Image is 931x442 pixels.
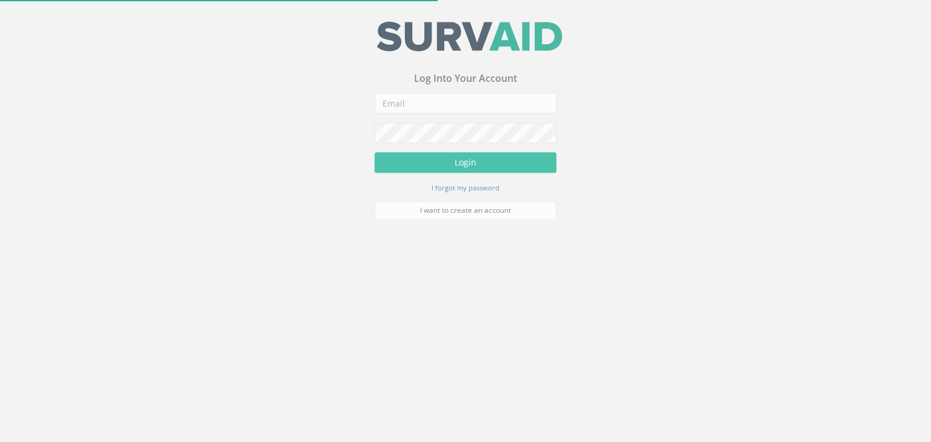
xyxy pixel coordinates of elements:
[375,76,556,87] h3: Log Into Your Account
[432,186,499,195] small: I forgot my password
[432,185,499,196] a: I forgot my password
[375,155,556,176] button: Login
[375,204,556,223] a: I want to create an account
[375,96,556,116] input: Email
